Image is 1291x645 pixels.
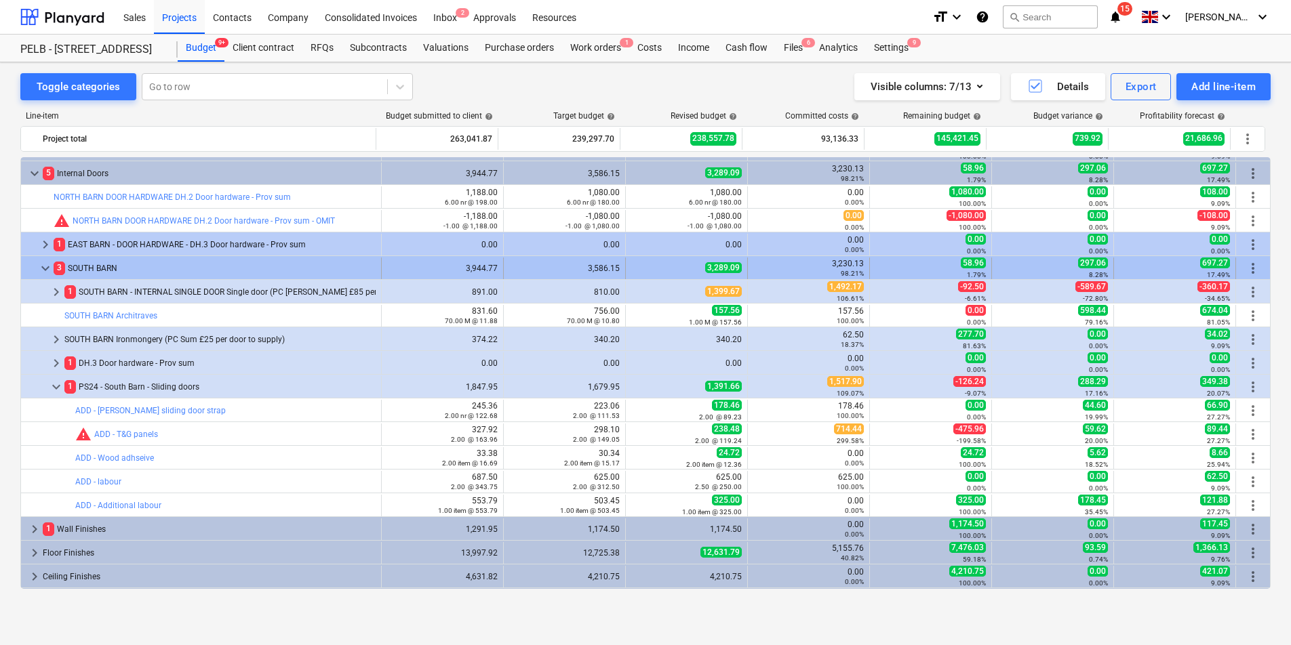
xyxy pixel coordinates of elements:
[1089,342,1108,350] small: 0.00%
[1210,352,1230,363] span: 0.00
[1210,234,1230,245] span: 0.00
[1245,355,1261,371] span: More actions
[1211,200,1230,207] small: 9.09%
[1205,471,1230,482] span: 62.50
[509,358,620,368] div: 0.00
[1085,461,1108,468] small: 18.52%
[1207,318,1230,326] small: 81.05%
[753,354,864,373] div: 0.00
[509,335,620,344] div: 340.20
[415,35,477,62] a: Valuations
[753,188,864,207] div: 0.00
[1083,423,1108,434] span: 59.62
[959,200,986,207] small: 100.00%
[94,430,158,439] a: ADD - T&G panels
[387,306,498,325] div: 831.60
[178,35,224,62] a: Budget9+
[387,425,498,444] div: 327.92
[1088,186,1108,197] span: 0.00
[1089,176,1108,184] small: 8.28%
[866,35,917,62] a: Settings9
[689,318,742,326] small: 1.00 M @ 157.56
[1191,78,1256,96] div: Add line-item
[445,317,498,325] small: 70.00 M @ 11.88
[965,295,986,302] small: -6.61%
[178,35,224,62] div: Budget
[509,264,620,273] div: 3,586.15
[567,199,620,206] small: 6.00 nr @ 180.00
[695,437,742,444] small: 2.00 @ 119.24
[689,199,742,206] small: 6.00 nr @ 180.00
[958,281,986,292] span: -92.50
[1158,9,1174,25] i: keyboard_arrow_down
[1089,200,1108,207] small: 0.00%
[753,449,864,467] div: 0.00
[509,211,620,230] div: -1,080.00
[670,35,717,62] a: Income
[1089,366,1108,373] small: 0.00%
[837,412,864,419] small: 100.00%
[1211,342,1230,350] small: 9.09%
[1092,112,1103,121] span: help
[1200,186,1230,197] span: 108.00
[382,128,492,150] div: 263,041.87
[717,35,776,62] div: Cash flow
[48,355,64,371] span: keyboard_arrow_right
[1211,366,1230,373] small: 0.00%
[705,167,742,178] span: 3,289.09
[841,175,864,182] small: 98.21%
[1207,461,1230,468] small: 25.94%
[1200,163,1230,173] span: 697.27
[1207,176,1230,184] small: 17.49%
[848,112,859,121] span: help
[75,426,92,442] span: Committed costs exceed revised budget
[966,471,986,482] span: 0.00
[967,247,986,255] small: 0.00%
[705,262,742,273] span: 3,289.09
[451,436,498,443] small: 2.00 @ 163.96
[302,35,342,62] div: RFQs
[967,413,986,421] small: 0.00%
[712,305,742,316] span: 157.56
[688,222,742,230] small: -1.00 @ 1,080.00
[1183,132,1225,145] span: 21,686.96
[1011,73,1105,100] button: Details
[75,501,161,510] a: ADD - Additional labour
[801,38,815,47] span: 6
[64,285,76,298] span: 1
[690,132,736,145] span: 238,557.78
[509,382,620,392] div: 1,679.95
[753,259,864,278] div: 3,230.13
[1245,497,1261,514] span: More actions
[1140,111,1225,121] div: Profitability forecast
[1200,305,1230,316] span: 674.04
[1185,12,1253,22] span: [PERSON_NAME]
[705,381,742,392] span: 1,391.66
[1245,568,1261,585] span: More actions
[504,128,614,150] div: 239,297.70
[64,380,76,393] span: 1
[854,73,1000,100] button: Visible columns:7/13
[509,188,620,207] div: 1,080.00
[1205,295,1230,302] small: -34.65%
[37,236,54,253] span: keyboard_arrow_right
[966,305,986,316] span: 0.00
[26,568,43,585] span: keyboard_arrow_right
[43,163,376,184] div: Internal Doors
[963,342,986,350] small: 81.63%
[20,73,136,100] button: Toggle categories
[1109,9,1122,25] i: notifications
[1078,257,1108,268] span: 297.06
[1245,260,1261,276] span: More actions
[712,423,742,434] span: 238.48
[699,413,742,421] small: 2.00 @ 89.23
[387,358,498,368] div: 0.00
[967,366,986,373] small: 0.00%
[1245,165,1261,182] span: More actions
[686,461,742,468] small: 2.00 item @ 12.36
[1088,352,1108,363] span: 0.00
[387,240,498,249] div: 0.00
[1009,12,1020,22] span: search
[509,425,620,444] div: 298.10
